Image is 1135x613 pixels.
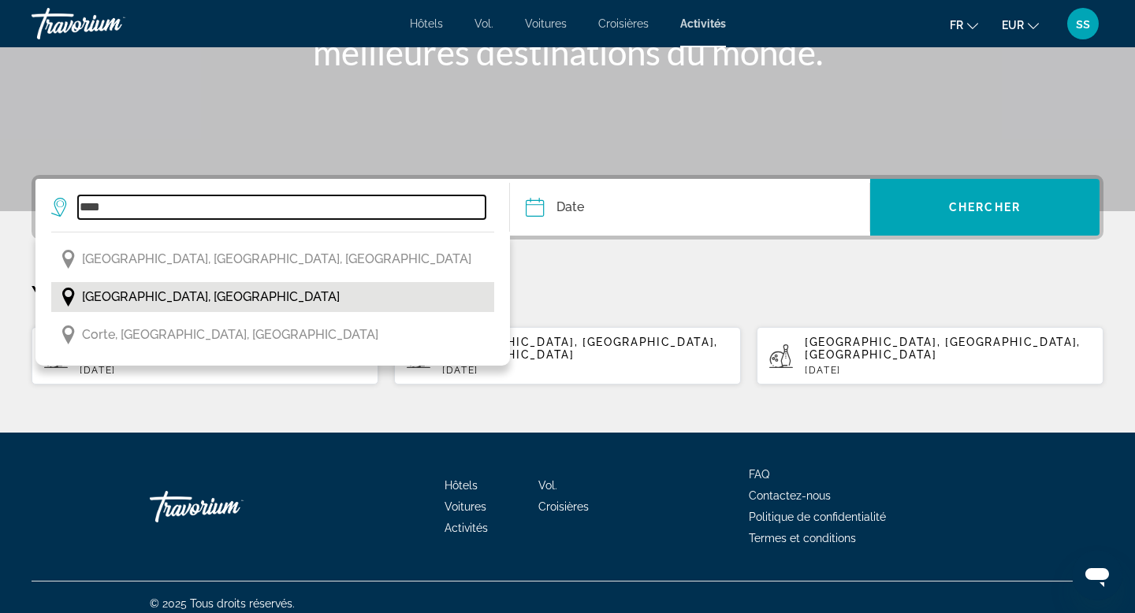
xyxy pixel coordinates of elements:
button: Corte, [GEOGRAPHIC_DATA], [GEOGRAPHIC_DATA] [51,320,494,350]
p: [DATE] [80,365,366,376]
button: [GEOGRAPHIC_DATA], [GEOGRAPHIC_DATA] [51,282,494,312]
span: Corte, [GEOGRAPHIC_DATA], [GEOGRAPHIC_DATA] [82,324,378,346]
a: Vol. [474,17,493,30]
a: Croisières [538,500,589,513]
a: Politique de confidentialité [749,511,886,523]
button: [GEOGRAPHIC_DATA], [GEOGRAPHIC_DATA], [GEOGRAPHIC_DATA][DATE] [757,326,1103,385]
a: Activités [445,522,488,534]
a: Croisières [598,17,649,30]
font: © 2025 Tous droits réservés. [150,597,295,610]
span: [GEOGRAPHIC_DATA], [GEOGRAPHIC_DATA], [GEOGRAPHIC_DATA] [805,336,1081,361]
a: Hôtels [445,479,478,492]
p: Your Recent Searches [32,279,1103,310]
a: Contactez-nous [749,489,831,502]
p: [DATE] [805,365,1091,376]
font: fr [950,19,963,32]
a: Hôtels [410,17,443,30]
button: Chercher [870,179,1100,236]
button: [GEOGRAPHIC_DATA], [GEOGRAPHIC_DATA], [GEOGRAPHIC_DATA] [51,244,494,274]
button: Date [526,179,869,236]
button: Menu utilisateur [1062,7,1103,40]
a: Vol. [538,479,557,492]
p: [DATE] [442,365,728,376]
button: Changer de langue [950,13,978,36]
a: Termes et conditions [749,532,856,544]
button: [GEOGRAPHIC_DATA], [GEOGRAPHIC_DATA], [GEOGRAPHIC_DATA][DATE] [394,326,741,385]
iframe: Bouton de lancement de la fenêtre de messagerie [1072,550,1122,600]
a: Activités [680,17,726,30]
font: EUR [1002,19,1024,32]
a: Voitures [525,17,567,30]
button: Changer de devise [1002,13,1039,36]
div: Search widget [35,179,1100,236]
span: Chercher [949,201,1021,214]
span: [GEOGRAPHIC_DATA], [GEOGRAPHIC_DATA], [GEOGRAPHIC_DATA] [82,248,471,270]
a: Voitures [445,500,486,513]
font: ss [1076,15,1090,32]
a: FAQ [749,468,769,481]
button: [GEOGRAPHIC_DATA], [GEOGRAPHIC_DATA], [GEOGRAPHIC_DATA][DATE] [32,326,378,385]
span: [GEOGRAPHIC_DATA], [GEOGRAPHIC_DATA] [82,286,340,308]
a: Travorium [150,483,307,530]
a: Travorium [32,3,189,44]
span: [GEOGRAPHIC_DATA], [GEOGRAPHIC_DATA], [GEOGRAPHIC_DATA] [442,336,718,361]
